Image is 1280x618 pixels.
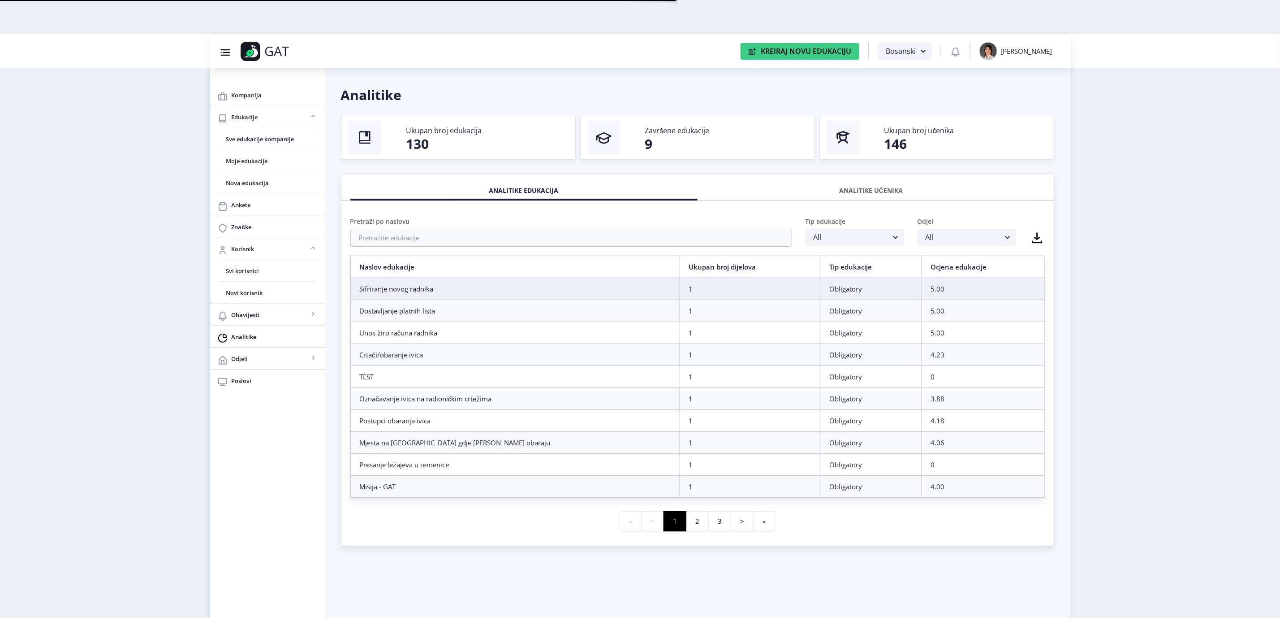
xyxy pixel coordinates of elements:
[360,284,671,293] div: Sifriranje novog radnika
[360,416,671,425] div: Postupci obaranja ivica
[829,460,913,469] div: Obligatory
[232,200,318,210] span: Ankete
[931,482,1035,491] div: 4.00
[749,48,756,55] img: create-new-education-icon.svg
[704,181,1038,200] div: ANALITIKE UČENIKA
[931,460,1035,469] div: 0
[686,511,709,531] button: 2
[829,306,913,315] div: Obligatory
[918,229,1016,246] button: All
[210,216,325,238] a: Značke
[219,128,316,150] a: Sve edukacije kompanije
[689,328,811,337] div: 1
[829,328,913,337] div: Obligatory
[884,139,1056,148] div: 146
[226,156,309,166] span: Moje edukacije
[829,284,913,293] div: Obligatory
[1001,47,1052,56] div: [PERSON_NAME]
[226,287,309,298] span: Novi korisnik
[829,372,913,381] div: Obligatory
[645,126,817,135] div: Završene edukacije
[210,326,325,348] a: Analitike
[829,262,872,271] a: Tip edukacije
[232,90,318,100] span: Kompanija
[587,121,621,154] img: thumbnail
[360,372,671,381] div: TEST
[918,217,1016,229] div: Odjel
[827,121,860,154] img: thumbnail
[232,222,318,232] span: Značke
[689,482,811,491] div: 1
[931,328,1035,337] div: 5.00
[806,229,904,246] button: All
[931,438,1035,447] div: 4.06
[884,126,1056,135] div: Ukupan broj učenika
[878,43,931,60] button: Bosanski
[350,217,792,229] div: Pretraži po naslovu
[232,244,309,254] span: Korisnik
[741,43,859,60] button: Kreiraj Novu Edukaciju
[226,265,309,276] span: Svi korisnici
[210,348,325,370] a: Odjeli
[360,438,671,447] div: Mjesta na [GEOGRAPHIC_DATA] gdje [PERSON_NAME] obaraju
[210,84,325,106] a: Kompanija
[931,350,1035,359] div: 4.23
[689,416,811,425] div: 1
[931,416,1035,425] div: 4.18
[731,511,754,531] button: >
[689,438,811,447] div: 1
[689,394,811,403] div: 1
[357,181,691,200] div: ANALITIKE EDUKACIJA
[210,304,325,326] a: Obavijesti
[350,229,792,247] input: Pretražite edukacije
[241,42,346,61] a: GAT
[210,370,325,392] a: Poslovi
[931,284,1035,293] div: 5.00
[360,350,671,359] div: Crtači/obaranje ivica
[829,350,913,359] div: Obligatory
[232,331,318,342] span: Analitike
[931,306,1035,315] div: 5.00
[210,238,325,260] a: Korisnik
[406,139,578,148] div: 130
[219,282,316,304] a: Novi korisnik
[341,84,1054,106] h1: Analitike
[645,139,817,148] div: 9
[829,416,913,425] div: Obligatory
[360,262,415,271] a: Naslov edukacije
[232,375,318,386] span: Poslovi
[931,372,1035,381] div: 0
[931,262,987,271] a: Ocjena edukacije
[360,394,671,403] div: Označavanje ivica na radioničkim crtežima
[829,438,913,447] div: Obligatory
[219,260,316,282] a: Svi korisnici
[689,306,811,315] div: 1
[265,47,289,56] p: GAT
[806,217,904,229] div: Tip edukacije
[360,482,671,491] div: Misija - GAT
[931,394,1035,403] div: 3.88
[829,394,913,403] div: Obligatory
[689,460,811,469] div: 1
[689,262,756,271] a: Ukupan broj dijelova
[689,284,811,293] div: 1
[360,306,671,315] div: Dostavljanje platnih lista
[829,482,913,491] div: Obligatory
[210,106,325,128] a: Edukacije
[219,172,316,194] a: Nova edukacija
[232,112,309,122] span: Edukacije
[406,126,578,135] div: Ukupan broj edukacija
[219,150,316,172] a: Moje edukacije
[360,328,671,337] div: Unos žiro računa radnika
[708,511,731,531] button: 3
[232,353,309,364] span: Odjeli
[753,511,775,531] button: »
[664,511,686,531] button: 1
[210,194,325,216] a: Ankete
[348,121,381,154] img: thumbnail
[360,460,671,469] div: Presanje ležajeva u remenice
[232,309,309,320] span: Obavijesti
[689,350,811,359] div: 1
[1030,229,1045,244] nb-icon: Preuzmite kao CSV
[226,178,309,188] span: Nova edukacija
